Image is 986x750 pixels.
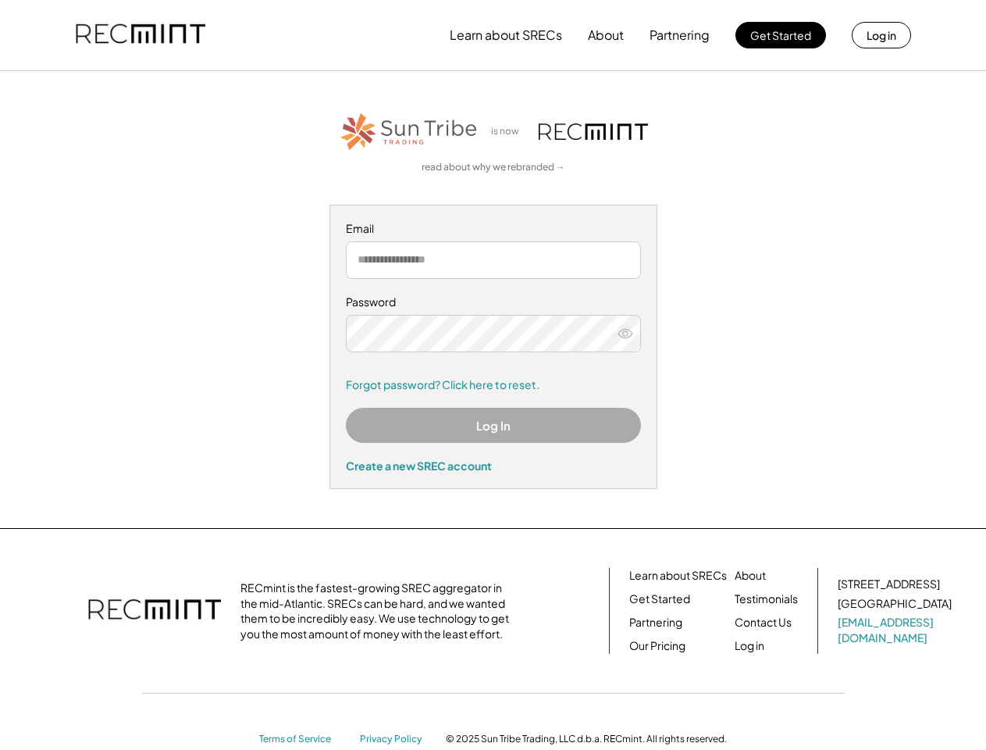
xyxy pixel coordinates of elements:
[735,591,798,607] a: Testimonials
[346,459,641,473] div: Create a new SREC account
[650,20,710,51] button: Partnering
[852,22,911,48] button: Log in
[240,580,518,641] div: RECmint is the fastest-growing SREC aggregator in the mid-Atlantic. SRECs can be hard, and we wan...
[346,221,641,237] div: Email
[629,591,690,607] a: Get Started
[346,377,641,393] a: Forgot password? Click here to reset.
[838,596,952,612] div: [GEOGRAPHIC_DATA]
[76,9,205,62] img: recmint-logotype%403x.png
[539,123,648,140] img: recmint-logotype%403x.png
[360,733,430,746] a: Privacy Policy
[422,161,565,174] a: read about why we rebranded →
[446,733,727,745] div: © 2025 Sun Tribe Trading, LLC d.b.a. RECmint. All rights reserved.
[487,125,531,138] div: is now
[346,408,641,443] button: Log In
[588,20,624,51] button: About
[339,110,479,153] img: STT_Horizontal_Logo%2B-%2BColor.png
[259,733,345,746] a: Terms of Service
[735,568,766,584] a: About
[735,615,792,630] a: Contact Us
[629,615,682,630] a: Partnering
[735,638,764,654] a: Log in
[735,22,826,48] button: Get Started
[629,568,727,584] a: Learn about SRECs
[88,584,221,638] img: recmint-logotype%403x.png
[629,638,685,654] a: Our Pricing
[838,615,955,645] a: [EMAIL_ADDRESS][DOMAIN_NAME]
[450,20,562,51] button: Learn about SRECs
[838,577,940,592] div: [STREET_ADDRESS]
[346,295,641,310] div: Password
